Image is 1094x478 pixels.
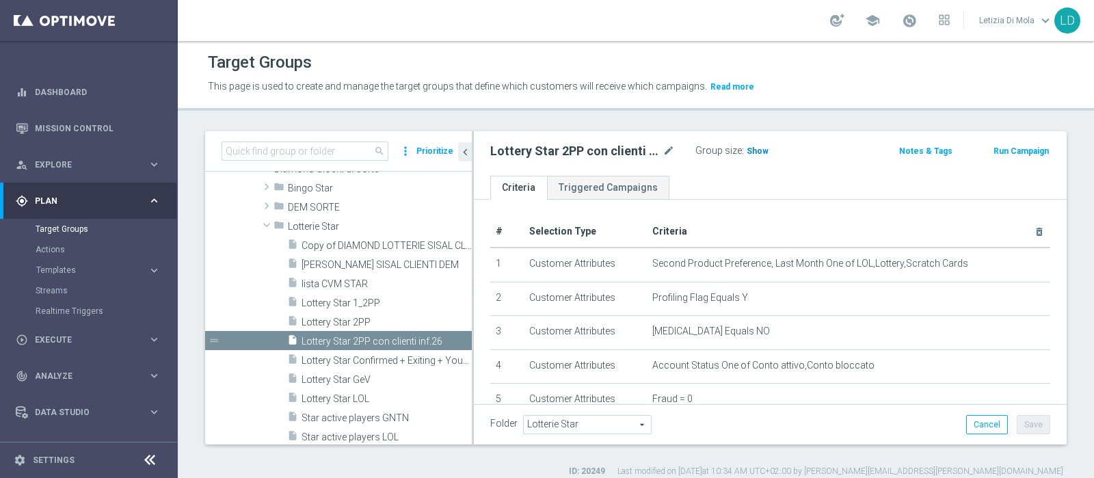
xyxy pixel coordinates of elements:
div: Plan [16,195,148,207]
div: Target Groups [36,219,176,239]
a: Letizia Di Molakeyboard_arrow_down [978,10,1054,31]
a: Optibot [35,430,143,466]
div: Mission Control [16,110,161,146]
div: Realtime Triggers [36,301,176,321]
a: Settings [33,456,75,464]
span: Criteria [652,226,687,237]
div: Optibot [16,430,161,466]
button: Save [1017,415,1050,434]
label: ID: 20249 [569,466,605,477]
button: Data Studio keyboard_arrow_right [15,407,161,418]
span: Execute [35,336,148,344]
a: Mission Control [35,110,161,146]
i: folder [273,200,284,216]
i: mode_edit [663,143,675,159]
button: Prioritize [414,142,455,161]
a: Dashboard [35,74,161,110]
div: Actions [36,239,176,260]
span: Profiling Flag Equals Y [652,292,748,304]
span: Bingo Star [288,183,472,194]
div: LD [1054,8,1080,34]
label: Last modified on [DATE] at 10:34 AM UTC+02:00 by [PERSON_NAME][EMAIL_ADDRESS][PERSON_NAME][DOMAIN... [617,466,1063,477]
h2: Lottery Star 2PP con clienti inf.26 [490,143,660,159]
span: Data Studio [35,408,148,416]
span: DEM SORTE [288,202,472,213]
td: 4 [490,349,524,384]
div: Data Studio [16,406,148,419]
div: play_circle_outline Execute keyboard_arrow_right [15,334,161,345]
span: Lottery Star Confirmed &#x2B; Exiting &#x2B; Young [302,355,472,367]
span: Account Status One of Conto attivo,Conto bloccato [652,360,875,371]
span: Templates [36,266,134,274]
span: Analyze [35,372,148,380]
span: search [374,146,385,157]
span: lista CVM STAR [302,278,472,290]
i: gps_fixed [16,195,28,207]
button: chevron_left [458,142,472,161]
a: Criteria [490,176,547,200]
i: insert_drive_file [287,334,298,350]
span: Lottery Star 2PP [302,317,472,328]
span: Fraud = 0 [652,393,693,405]
a: Target Groups [36,224,142,235]
td: 3 [490,316,524,350]
td: Customer Attributes [524,349,647,384]
button: person_search Explore keyboard_arrow_right [15,159,161,170]
a: Triggered Campaigns [547,176,669,200]
i: chevron_left [459,146,472,159]
i: insert_drive_file [287,430,298,446]
button: equalizer Dashboard [15,87,161,98]
label: Group size [695,145,742,157]
i: insert_drive_file [287,392,298,408]
span: This page is used to create and manage the target groups that define which customers will receive... [208,81,707,92]
td: Customer Attributes [524,248,647,282]
td: Customer Attributes [524,282,647,316]
span: Plan [35,197,148,205]
i: person_search [16,159,28,171]
div: Templates [36,266,148,274]
span: keyboard_arrow_down [1038,13,1053,28]
button: Read more [709,79,756,94]
button: gps_fixed Plan keyboard_arrow_right [15,196,161,207]
i: insert_drive_file [287,315,298,331]
td: 5 [490,384,524,418]
label: Folder [490,418,518,429]
div: Templates [36,260,176,280]
i: insert_drive_file [287,373,298,388]
span: Lottery Star GeV [302,374,472,386]
td: 2 [490,282,524,316]
i: keyboard_arrow_right [148,264,161,277]
div: Explore [16,159,148,171]
span: Lottery Star 2PP con clienti inf.26 [302,336,472,347]
span: Lotterie Star [288,221,472,233]
input: Quick find group or folder [222,142,388,161]
i: settings [14,454,26,466]
i: delete_forever [1034,226,1045,237]
i: insert_drive_file [287,296,298,312]
button: Cancel [966,415,1008,434]
a: Actions [36,244,142,255]
span: Star active players LOL [302,431,472,443]
span: school [865,13,880,28]
i: insert_drive_file [287,277,298,293]
button: Templates keyboard_arrow_right [36,265,161,276]
a: Realtime Triggers [36,306,142,317]
td: Customer Attributes [524,316,647,350]
span: Lottery Star LOL [302,393,472,405]
th: # [490,216,524,248]
button: track_changes Analyze keyboard_arrow_right [15,371,161,382]
i: keyboard_arrow_right [148,158,161,171]
div: Dashboard [16,74,161,110]
th: Selection Type [524,216,647,248]
i: folder [273,181,284,197]
i: equalizer [16,86,28,98]
span: DIAMOND LOTTERIE SISAL CLIENTI DEM [302,259,472,271]
a: Streams [36,285,142,296]
div: Streams [36,280,176,301]
button: Mission Control [15,123,161,134]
